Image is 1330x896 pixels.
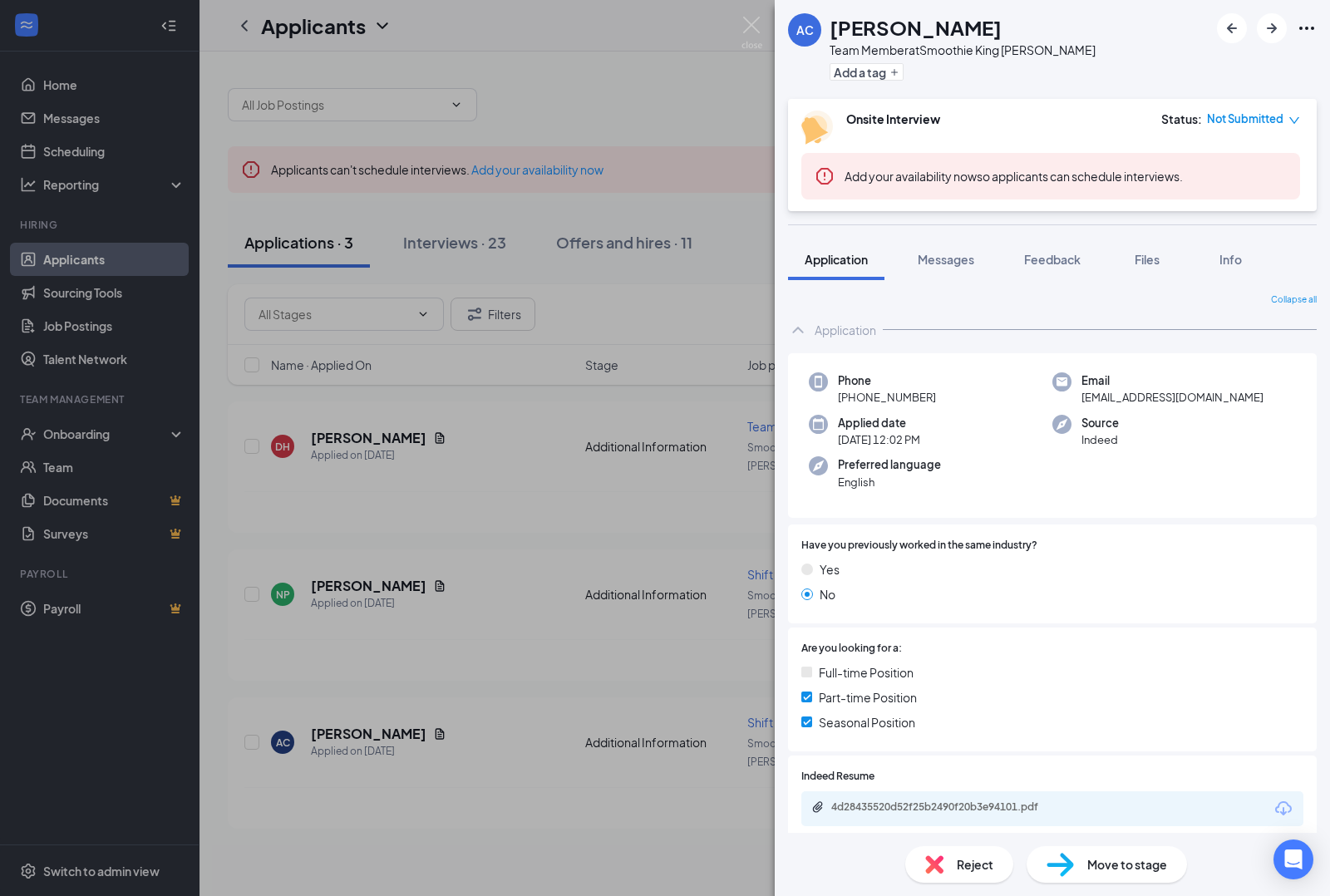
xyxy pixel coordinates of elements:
[1262,18,1282,38] svg: ArrowRight
[838,389,936,406] span: [PHONE_NUMBER]
[811,800,1081,816] a: Paperclip4d28435520d52f25b2490f20b3e94101.pdf
[819,688,917,706] span: Part-time Position
[1207,111,1283,127] span: Not Submitted
[819,713,915,731] span: Seasonal Position
[838,431,920,448] span: [DATE] 12:02 PM
[1161,111,1202,127] div: Status :
[1288,115,1300,126] span: down
[1297,18,1317,38] svg: Ellipses
[838,456,941,473] span: Preferred language
[811,800,825,814] svg: Paperclip
[1257,13,1287,43] button: ArrowRight
[788,320,808,340] svg: ChevronUp
[1024,252,1081,267] span: Feedback
[801,641,902,657] span: Are you looking for a:
[830,13,1002,42] h1: [PERSON_NAME]
[918,252,974,267] span: Messages
[805,252,868,267] span: Application
[820,585,835,603] span: No
[838,372,936,389] span: Phone
[889,67,899,77] svg: Plus
[796,22,814,38] div: AC
[801,769,874,785] span: Indeed Resume
[1087,855,1167,874] span: Move to stage
[1135,252,1160,267] span: Files
[1081,372,1263,389] span: Email
[801,538,1037,554] span: Have you previously worked in the same industry?
[1081,389,1263,406] span: [EMAIL_ADDRESS][DOMAIN_NAME]
[845,169,1183,184] span: so applicants can schedule interviews.
[845,168,977,185] button: Add your availability now
[831,800,1064,814] div: 4d28435520d52f25b2490f20b3e94101.pdf
[819,663,914,682] span: Full-time Position
[1219,252,1242,267] span: Info
[820,560,840,578] span: Yes
[1273,799,1293,819] svg: Download
[1081,431,1119,448] span: Indeed
[1273,839,1313,879] div: Open Intercom Messenger
[1222,18,1242,38] svg: ArrowLeftNew
[838,474,941,490] span: English
[815,166,835,186] svg: Error
[815,322,876,338] div: Application
[1271,293,1317,307] span: Collapse all
[1081,415,1119,431] span: Source
[830,63,904,81] button: PlusAdd a tag
[838,415,920,431] span: Applied date
[846,111,940,126] b: Onsite Interview
[1217,13,1247,43] button: ArrowLeftNew
[957,855,993,874] span: Reject
[830,42,1096,58] div: Team Member at Smoothie King [PERSON_NAME]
